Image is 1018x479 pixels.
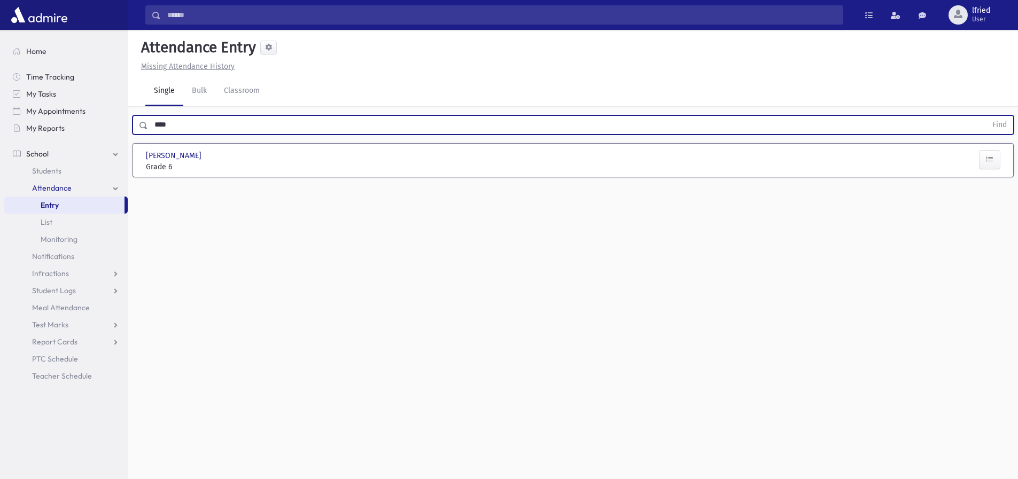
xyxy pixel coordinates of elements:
[4,333,128,350] a: Report Cards
[4,214,128,231] a: List
[41,200,59,210] span: Entry
[32,183,72,193] span: Attendance
[41,234,77,244] span: Monitoring
[986,116,1013,134] button: Find
[4,145,128,162] a: School
[4,248,128,265] a: Notifications
[4,43,128,60] a: Home
[32,320,68,329] span: Test Marks
[4,179,128,197] a: Attendance
[32,269,69,278] span: Infractions
[4,367,128,384] a: Teacher Schedule
[4,299,128,316] a: Meal Attendance
[32,166,61,176] span: Students
[26,123,65,133] span: My Reports
[215,76,268,106] a: Classroom
[32,286,76,295] span: Student Logs
[161,5,843,25] input: Search
[26,106,86,116] span: My Appointments
[32,252,74,261] span: Notifications
[183,76,215,106] a: Bulk
[4,316,128,333] a: Test Marks
[146,150,204,161] span: [PERSON_NAME]
[32,371,92,381] span: Teacher Schedule
[32,303,90,312] span: Meal Attendance
[137,62,235,71] a: Missing Attendance History
[4,350,128,367] a: PTC Schedule
[32,354,78,364] span: PTC Schedule
[32,337,77,347] span: Report Cards
[26,149,49,159] span: School
[26,72,74,82] span: Time Tracking
[146,161,279,172] span: Grade 6
[141,62,235,71] u: Missing Attendance History
[4,85,128,103] a: My Tasks
[41,217,52,227] span: List
[9,4,70,26] img: AdmirePro
[4,197,125,214] a: Entry
[4,231,128,248] a: Monitoring
[4,162,128,179] a: Students
[137,38,256,57] h5: Attendance Entry
[4,282,128,299] a: Student Logs
[26,46,46,56] span: Home
[972,6,990,15] span: lfried
[4,103,128,120] a: My Appointments
[145,76,183,106] a: Single
[4,265,128,282] a: Infractions
[972,15,990,23] span: User
[26,89,56,99] span: My Tasks
[4,68,128,85] a: Time Tracking
[4,120,128,137] a: My Reports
